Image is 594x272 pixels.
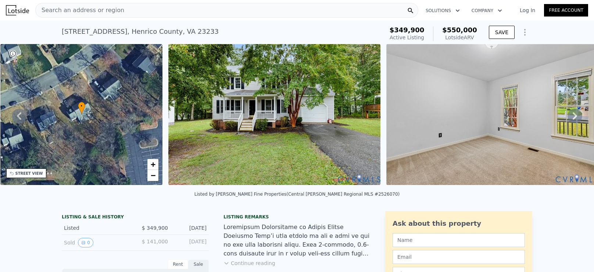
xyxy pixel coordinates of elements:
[168,260,188,269] div: Rent
[142,239,168,244] span: $ 141,000
[420,4,466,17] button: Solutions
[223,223,371,258] div: Loremipsum Dolorsitame co Adipis Elitse Doeiusmo Temp’i utla etdolo ma ali e admi ve qui no exe u...
[6,5,29,15] img: Lotside
[151,160,155,169] span: +
[223,214,371,220] div: Listing remarks
[62,214,209,221] div: LISTING & SALE HISTORY
[393,233,525,247] input: Name
[142,225,168,231] span: $ 349,900
[64,224,129,232] div: Listed
[390,26,425,34] span: $349,900
[174,224,207,232] div: [DATE]
[489,26,515,39] button: SAVE
[188,260,209,269] div: Sale
[442,26,477,34] span: $550,000
[78,238,93,247] button: View historical data
[442,34,477,41] div: Lotside ARV
[36,6,124,15] span: Search an address or region
[168,44,380,185] img: Sale: 169703605 Parcel: 99297984
[393,218,525,229] div: Ask about this property
[78,102,85,115] div: •
[174,238,207,247] div: [DATE]
[544,4,588,17] a: Free Account
[15,171,43,176] div: STREET VIEW
[390,35,424,40] span: Active Listing
[147,159,158,170] a: Zoom in
[518,25,532,40] button: Show Options
[393,250,525,264] input: Email
[223,260,275,267] button: Continue reading
[466,4,508,17] button: Company
[78,103,85,109] span: •
[151,171,155,180] span: −
[194,192,400,197] div: Listed by [PERSON_NAME] Fine Properties (Central [PERSON_NAME] Regional MLS #2526070)
[62,26,219,37] div: [STREET_ADDRESS] , Henrico County , VA 23233
[147,170,158,181] a: Zoom out
[511,7,544,14] a: Log In
[64,238,129,247] div: Sold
